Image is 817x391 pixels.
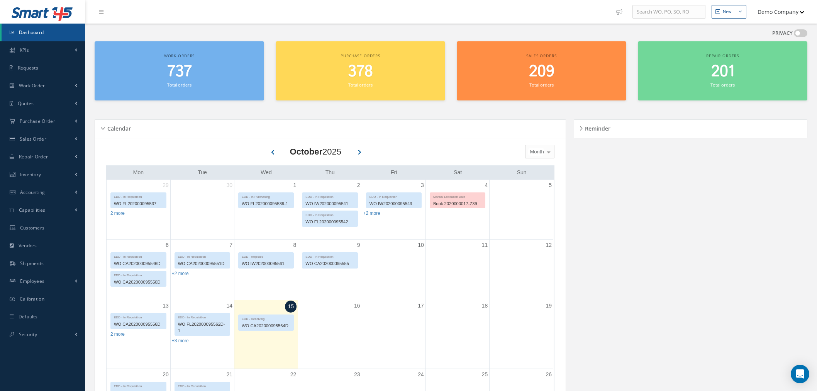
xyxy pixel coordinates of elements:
a: Show 3 more events [172,338,189,343]
a: October 18, 2025 [480,300,490,311]
div: EDD - In Requisition [302,193,357,199]
div: EDD - In Purchasing [239,193,293,199]
div: EDD - In Requisition [175,253,230,259]
span: Calibration [20,296,44,302]
div: WO FL202000095539-1 [239,199,293,208]
span: Inventory [20,171,41,178]
td: October 15, 2025 [234,300,298,369]
a: October 8, 2025 [292,240,298,251]
a: October 14, 2025 [225,300,234,311]
td: October 9, 2025 [298,239,362,300]
div: WO FL202000095537 [111,199,166,208]
a: Show 2 more events [363,211,380,216]
a: Show 2 more events [172,271,189,276]
div: EDD - Rejected [239,253,293,259]
a: October 15, 2025 [285,301,297,313]
a: Saturday [452,168,463,177]
a: October 3, 2025 [419,180,425,191]
a: September 29, 2025 [161,180,170,191]
div: EDD - Receiving [239,315,293,321]
div: New [723,8,732,15]
div: EDD - In Requisition [302,253,357,259]
small: Total orders [529,82,553,88]
span: Shipments [20,260,44,267]
div: EDD - In Requisition [366,193,421,199]
td: October 4, 2025 [425,180,489,240]
td: October 14, 2025 [170,300,234,369]
span: Dashboard [19,29,44,36]
div: Manual Expiration Date [430,193,485,199]
a: October 6, 2025 [164,240,170,251]
input: Search WO, PO, SO, RO [632,5,705,19]
td: October 3, 2025 [362,180,425,240]
a: October 11, 2025 [480,240,490,251]
h5: Reminder [583,123,610,132]
td: October 16, 2025 [298,300,362,369]
a: October 9, 2025 [356,240,362,251]
span: Quotes [18,100,34,107]
span: Vendors [19,242,37,249]
div: WO CA202000095546D [111,259,166,268]
div: WO CA202000095556D [111,320,166,329]
span: Sales orders [526,53,556,58]
a: October 13, 2025 [161,300,170,311]
a: October 12, 2025 [544,240,553,251]
a: September 30, 2025 [225,180,234,191]
small: Total orders [348,82,372,88]
div: WO CA202000095551D [175,259,230,268]
h5: Calendar [105,123,131,132]
a: Show 2 more events [108,331,125,337]
a: October 5, 2025 [547,180,553,191]
span: Purchase Order [20,118,55,124]
span: 737 [167,61,192,83]
td: October 10, 2025 [362,239,425,300]
a: Sales orders 209 Total orders [457,41,626,100]
a: October 16, 2025 [353,300,362,311]
div: EDD - In Requisition [111,193,166,199]
a: Friday [389,168,398,177]
a: October 20, 2025 [161,369,170,380]
button: Demo Company [750,4,804,19]
a: October 7, 2025 [228,240,234,251]
div: EDD - In Requisition [302,211,357,218]
div: WO CA202000095555 [302,259,357,268]
td: October 2, 2025 [298,180,362,240]
small: Total orders [167,82,191,88]
span: Employees [20,278,45,284]
a: October 17, 2025 [416,300,425,311]
div: EDD - In Requisition [111,313,166,320]
div: WO CA202000095564D [239,321,293,330]
a: October 22, 2025 [289,369,298,380]
td: September 29, 2025 [107,180,170,240]
div: WO IW202000095543 [366,199,421,208]
span: Customers [20,224,45,231]
div: WO IW202000095541 [302,199,357,208]
button: New [712,5,746,19]
td: October 17, 2025 [362,300,425,369]
a: October 23, 2025 [353,369,362,380]
div: Book 2020000017-Z39 [430,199,485,208]
span: KPIs [20,47,29,53]
div: Open Intercom Messenger [791,365,809,383]
span: Requests [18,65,38,71]
a: October 25, 2025 [480,369,490,380]
span: Defaults [19,313,37,320]
a: Wednesday [259,168,273,177]
div: EDD - In Requisition [111,253,166,259]
label: PRIVACY [772,29,793,37]
span: Work Order [19,82,45,89]
div: EDD - In Requisition [175,382,230,389]
a: Purchase orders 378 Total orders [276,41,445,100]
a: October 26, 2025 [544,369,553,380]
div: WO FL202000095562D-1 [175,320,230,335]
span: Repair orders [706,53,739,58]
td: October 1, 2025 [234,180,298,240]
a: Dashboard [2,24,85,41]
td: October 19, 2025 [490,300,553,369]
a: Thursday [324,168,336,177]
a: Tuesday [196,168,208,177]
span: Accounting [20,189,45,195]
span: 201 [711,61,734,83]
td: October 12, 2025 [490,239,553,300]
a: October 10, 2025 [416,240,425,251]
